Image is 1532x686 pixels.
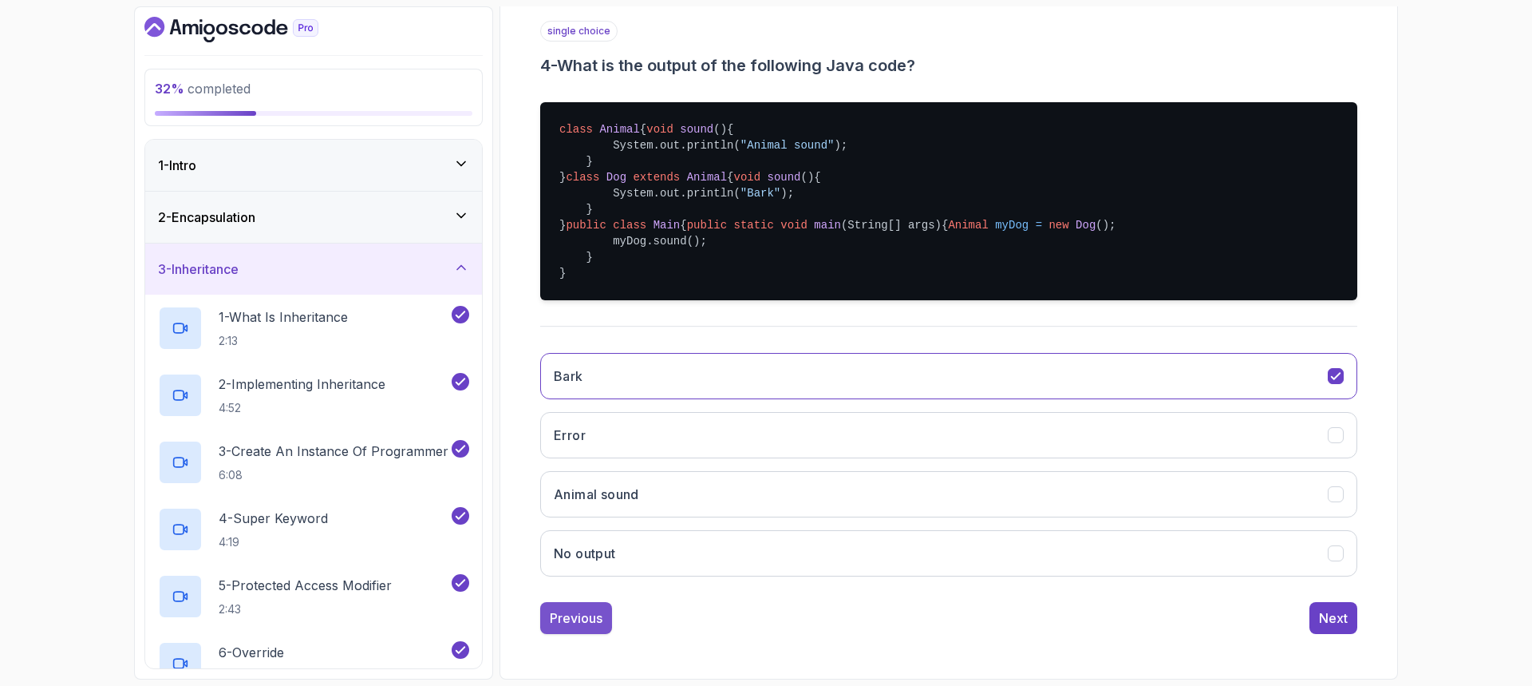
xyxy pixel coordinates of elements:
[219,442,448,461] p: 3 - Create An Instance Of Programmer
[995,219,1029,232] span: myDog
[740,139,835,152] span: "Animal sound"
[559,123,593,136] span: class
[680,123,713,136] span: sound
[540,471,1357,517] button: Animal sound
[219,601,392,617] p: 2:43
[219,375,385,394] p: 2 - Implementing Inheritance
[219,534,328,550] p: 4:19
[219,307,348,327] p: 1 - What Is Inheritance
[734,219,774,232] span: static
[1076,219,1096,232] span: Dog
[219,333,348,349] p: 2:13
[550,609,602,628] div: Previous
[1309,602,1357,634] button: Next
[606,171,626,184] span: Dog
[158,507,469,552] button: 4-Super Keyword4:19
[566,171,599,184] span: class
[687,171,727,184] span: Animal
[219,576,392,595] p: 5 - Protected Access Modifier
[219,467,448,483] p: 6:08
[566,219,606,232] span: public
[219,668,284,684] p: 5:56
[158,574,469,619] button: 5-Protected Access Modifier2:43
[780,219,807,232] span: void
[740,187,780,200] span: "Bark"
[687,219,727,232] span: public
[540,102,1357,300] pre: { { System.out.println( ); } } { { System.out.println( ); } } { { (); myDog.sound(); } }
[801,171,815,184] span: ()
[1319,609,1348,628] div: Next
[155,81,184,97] span: 32 %
[158,208,255,227] h3: 2 - Encapsulation
[540,54,1357,77] h3: 4 - What is the output of the following Java code?
[219,643,284,662] p: 6 - Override
[219,509,328,528] p: 4 - Super Keyword
[158,260,239,279] h3: 3 - Inheritance
[158,641,469,686] button: 6-Override5:56
[540,412,1357,458] button: Error
[158,373,469,418] button: 2-Implementing Inheritance4:52
[155,81,251,97] span: completed
[613,219,646,232] span: class
[768,171,801,184] span: sound
[841,219,942,232] span: (String[] args)
[554,426,586,445] h3: Error
[599,123,639,136] span: Animal
[633,171,680,184] span: extends
[1048,219,1068,232] span: new
[158,156,196,175] h3: 1 - Intro
[554,544,616,563] h3: No output
[158,440,469,485] button: 3-Create An Instance Of Programmer6:08
[814,219,841,232] span: main
[158,306,469,351] button: 1-What Is Inheritance2:13
[1036,219,1042,232] span: =
[540,602,612,634] button: Previous
[540,530,1357,577] button: No output
[653,219,681,232] span: Main
[554,367,583,386] h3: Bark
[219,400,385,416] p: 4:52
[540,21,618,42] p: single choice
[646,123,673,136] span: void
[554,485,639,504] h3: Animal sound
[145,192,482,243] button: 2-Encapsulation
[713,123,727,136] span: ()
[145,140,482,191] button: 1-Intro
[144,17,355,42] a: Dashboard
[948,219,988,232] span: Animal
[540,353,1357,399] button: Bark
[734,171,761,184] span: void
[145,244,482,295] button: 3-Inheritance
